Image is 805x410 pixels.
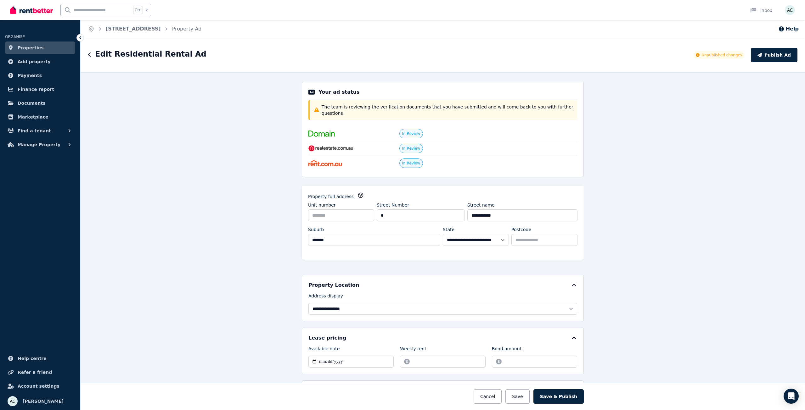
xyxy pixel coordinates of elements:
label: Bond amount [492,346,521,354]
a: Payments [5,69,75,82]
h5: Property Location [308,281,359,289]
span: Documents [18,99,46,107]
label: State [443,226,454,233]
img: Rent.com.au [308,160,342,166]
label: Suburb [308,226,324,233]
label: Street Number [377,202,409,208]
div: Inbox [750,7,772,14]
a: Add property [5,55,75,68]
button: Save & Publish [533,389,584,404]
img: Alister Cole [785,5,795,15]
span: Ctrl [133,6,143,14]
button: Manage Property [5,138,75,151]
label: Address display [308,293,343,302]
h1: Edit Residential Rental Ad [95,49,206,59]
a: [STREET_ADDRESS] [106,26,161,32]
nav: Breadcrumb [81,20,209,38]
span: Add property [18,58,51,65]
span: k [145,8,148,13]
img: RealEstate.com.au [308,145,353,152]
a: Help centre [5,352,75,365]
a: Properties [5,42,75,54]
span: Finance report [18,86,54,93]
button: Save [505,389,529,404]
span: ORGANISE [5,35,25,39]
span: Find a tenant [18,127,51,135]
a: Account settings [5,380,75,392]
img: RentBetter [10,5,53,15]
button: Cancel [474,389,502,404]
a: Documents [5,97,75,109]
img: Alister Cole [8,396,18,406]
span: In Review [402,131,420,136]
h5: Lease pricing [308,334,346,342]
a: Property Ad [172,26,202,32]
span: Help centre [18,355,47,362]
button: Publish Ad [751,48,797,62]
button: Help [778,25,799,33]
span: In Review [402,146,420,151]
span: Unpublished changes [701,53,742,58]
a: Refer a friend [5,366,75,379]
span: [PERSON_NAME] [23,397,64,405]
p: Your ad status [318,88,359,96]
button: Find a tenant [5,125,75,137]
img: Domain.com.au [308,130,335,137]
span: Manage Property [18,141,60,148]
label: Weekly rent [400,346,426,354]
label: Street name [467,202,495,208]
label: Property full address [308,193,354,200]
span: Payments [18,72,42,79]
span: Account settings [18,382,59,390]
label: Unit number [308,202,336,208]
p: The team is reviewing the verification documents that you have submitted and will come back to yo... [322,104,573,116]
span: Properties [18,44,44,52]
span: In Review [402,161,420,166]
label: Available date [308,346,340,354]
a: Finance report [5,83,75,96]
div: Open Intercom Messenger [784,389,799,404]
span: Refer a friend [18,368,52,376]
label: Postcode [511,226,531,233]
a: Marketplace [5,111,75,123]
span: Marketplace [18,113,48,121]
